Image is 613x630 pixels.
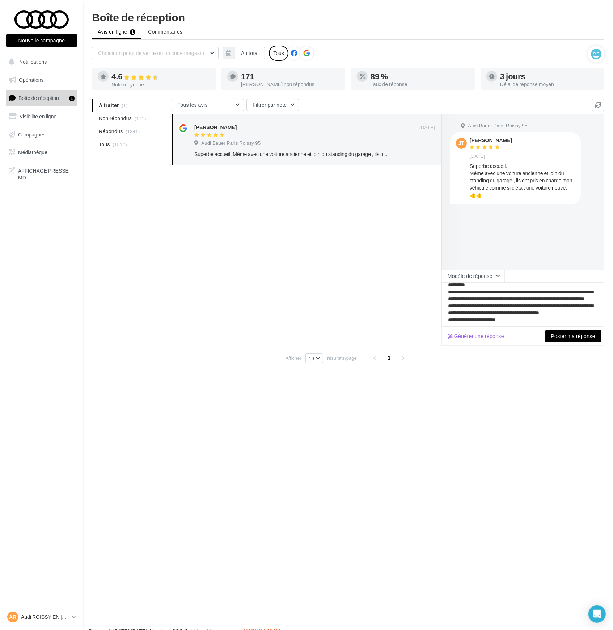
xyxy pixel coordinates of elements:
[470,138,512,143] div: [PERSON_NAME]
[6,610,77,624] a: AR Audi ROISSY EN [GEOGRAPHIC_DATA]
[92,47,219,59] button: Choisir un point de vente ou un code magasin
[18,95,59,101] span: Boîte de réception
[371,72,469,80] div: 89 %
[19,59,47,65] span: Notifications
[69,96,75,101] div: 1
[500,72,599,80] div: 3 jours
[201,140,261,147] span: Audi Bauer Paris Roissy 95
[384,352,395,364] span: 1
[19,77,43,83] span: Opérations
[286,355,301,361] span: Afficher
[18,166,75,181] span: AFFICHAGE PRESSE MD
[21,613,69,621] p: Audi ROISSY EN [GEOGRAPHIC_DATA]
[545,330,601,342] button: Poster ma réponse
[148,28,182,35] span: Commentaires
[20,113,56,119] span: Visibilité en ligne
[223,47,265,59] button: Au total
[111,82,210,87] div: Note moyenne
[194,124,237,131] div: [PERSON_NAME]
[269,46,288,61] div: Tous
[588,605,606,623] div: Open Intercom Messenger
[178,102,208,108] span: Tous les avis
[18,131,46,137] span: Campagnes
[458,140,464,147] span: jt
[371,82,469,87] div: Taux de réponse
[135,115,146,121] span: (171)
[4,163,79,184] a: AFFICHAGE PRESSE MD
[241,72,339,80] div: 171
[309,355,314,361] span: 10
[235,47,265,59] button: Au total
[241,82,339,87] div: [PERSON_NAME] non répondus
[6,34,77,47] button: Nouvelle campagne
[111,72,210,81] div: 4.6
[246,99,299,111] button: Filtrer par note
[419,124,435,131] span: [DATE]
[441,270,504,282] button: Modèle de réponse
[470,153,485,160] span: [DATE]
[194,151,388,158] div: Superbe accueil. Même avec une voiture ancienne et loin du standing du garage , ils ont pris en c...
[99,128,123,135] span: Répondus
[4,127,79,142] a: Campagnes
[500,82,599,87] div: Délai de réponse moyen
[4,72,79,88] a: Opérations
[92,12,604,22] div: Boîte de réception
[172,99,244,111] button: Tous les avis
[113,141,127,147] span: (1512)
[4,109,79,124] a: Visibilité en ligne
[126,128,140,134] span: (1341)
[4,54,76,69] button: Notifications
[327,355,357,361] span: résultats/page
[305,353,323,363] button: 10
[99,141,110,148] span: Tous
[470,162,575,199] div: Superbe accueil. Même avec une voiture ancienne et loin du standing du garage , ils ont pris en c...
[4,145,79,160] a: Médiathèque
[18,149,47,155] span: Médiathèque
[4,90,79,106] a: Boîte de réception1
[9,613,16,621] span: AR
[99,115,132,122] span: Non répondus
[468,123,527,129] span: Audi Bauer Paris Roissy 95
[445,332,507,341] button: Générer une réponse
[98,50,204,56] span: Choisir un point de vente ou un code magasin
